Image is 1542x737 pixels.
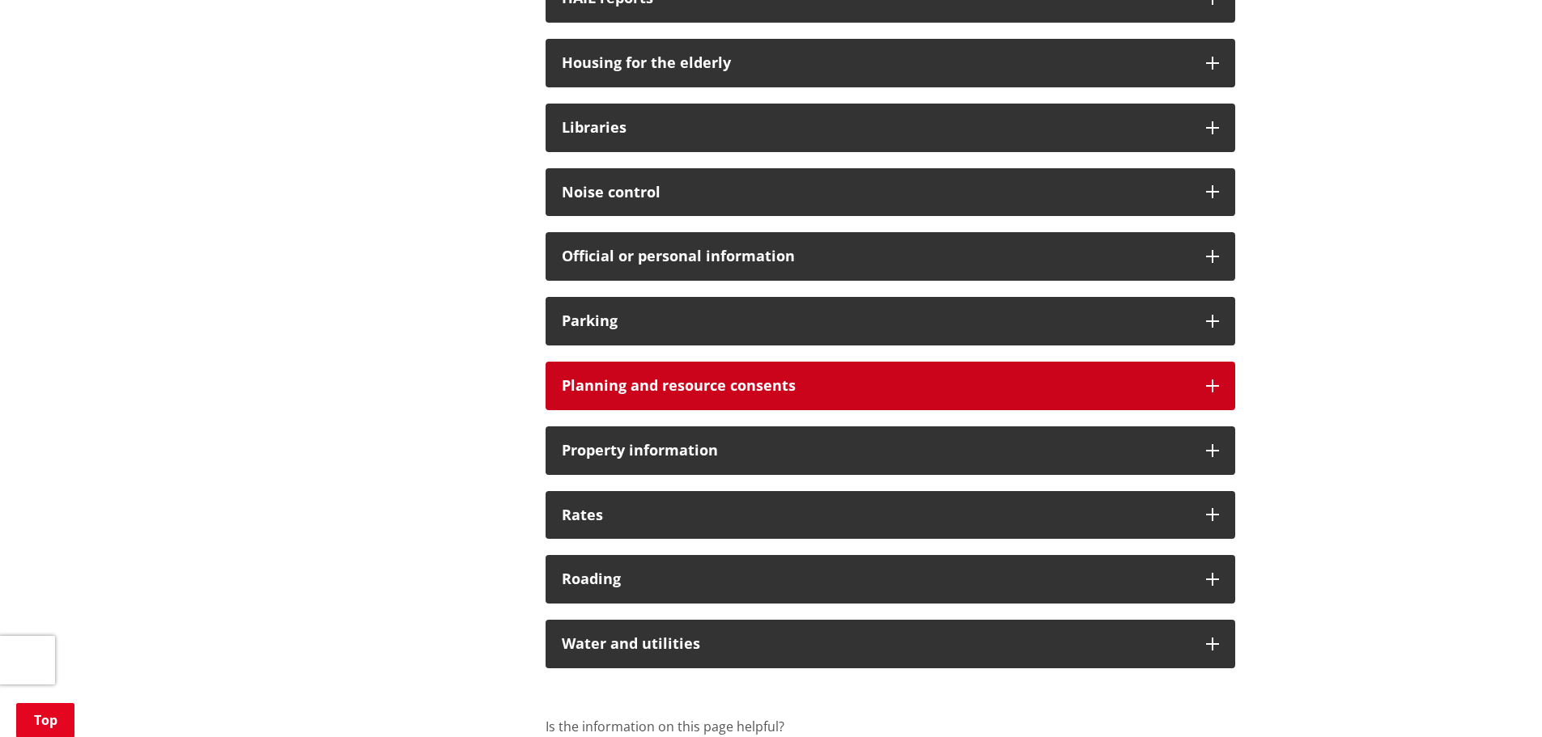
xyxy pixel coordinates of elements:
[562,378,1190,394] h3: Planning and resource consents
[562,443,1190,459] h3: Property information
[16,703,74,737] a: Top
[1468,669,1526,727] iframe: Messenger Launcher
[562,507,1190,523] h3: Rates
[562,313,1190,329] h3: Parking
[562,571,1190,587] h3: Roading
[562,120,1190,136] h3: Libraries
[562,248,1190,265] h3: Official or personal information
[562,184,1190,201] h3: Noise control
[562,55,1190,71] h3: Housing for the elderly
[562,636,1190,652] h3: Water and utilities
[546,717,1235,736] p: Is the information on this page helpful?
